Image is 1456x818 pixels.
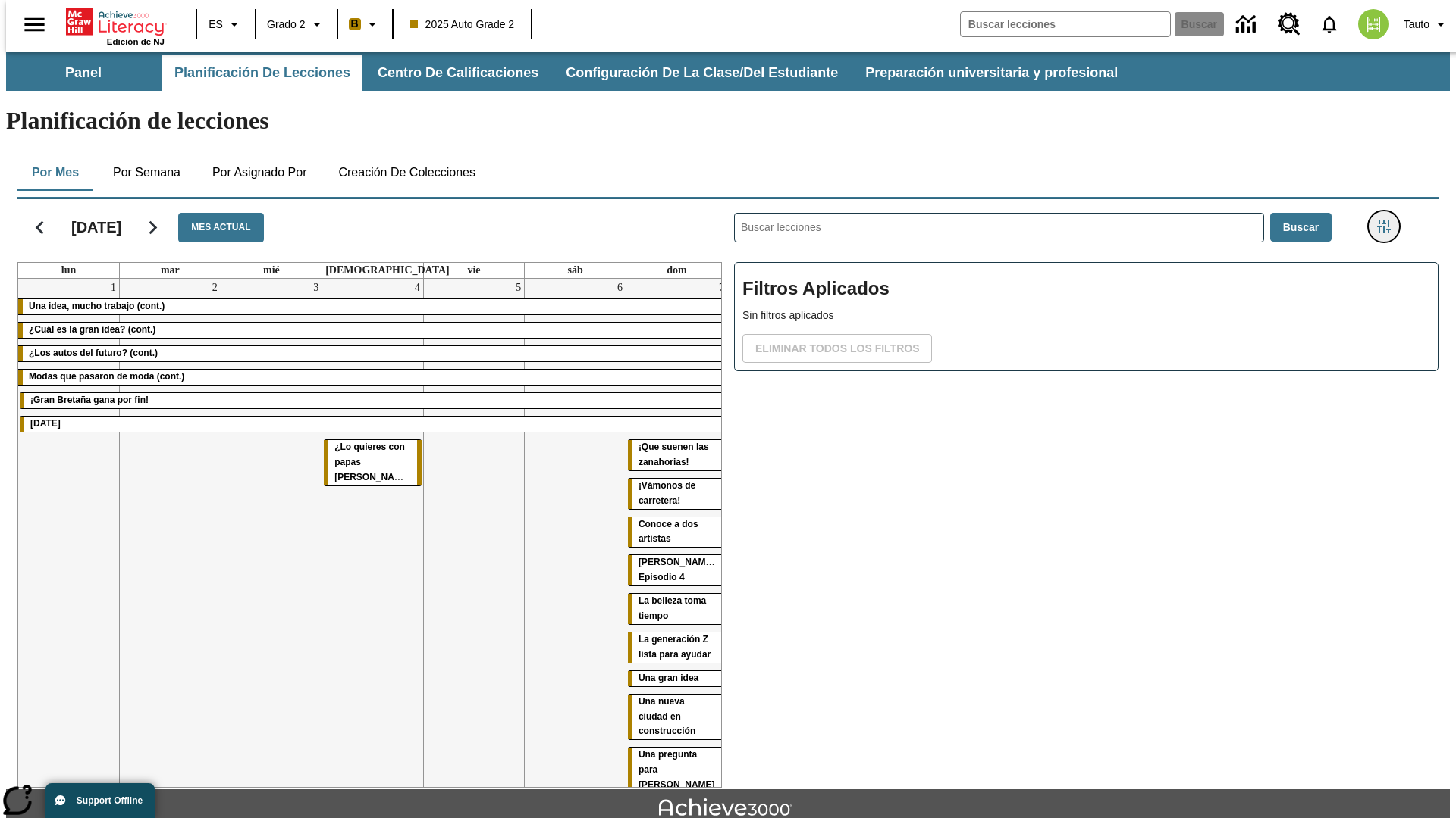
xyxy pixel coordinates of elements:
[29,301,165,311] span: Una idea, mucho trabajo (cont.)
[260,263,283,278] a: miércoles
[209,17,223,33] span: ES
[158,263,183,278] a: martes
[626,279,727,801] td: 7 de septiembre de 2025
[639,595,706,621] span: La belleza toma tiempo
[735,214,1263,242] input: Buscar lecciones
[101,155,193,191] button: Por semana
[6,52,1450,91] div: Subbarra de navegación
[343,11,388,38] button: Boost El color de la clase es anaranjado claro. Cambiar el color de la clase.
[628,671,726,686] div: Una gran idea
[464,263,483,278] a: viernes
[628,555,726,585] div: Elena Menope: Episodio 4
[614,279,626,297] a: 6 de septiembre de 2025
[261,11,332,38] button: Grado: Grado 2, Elige un grado
[628,748,726,793] div: Una pregunta para Joplin
[639,442,709,467] span: ¡Que suenen las zanahorias!
[366,55,551,91] button: Centro de calificaciones
[351,14,359,33] span: B
[178,213,263,242] button: Mes actual
[628,695,726,740] div: Una nueva ciudad en construcción
[423,279,525,801] td: 5 de septiembre de 2025
[742,270,1430,308] h2: Filtros Aplicados
[564,263,585,278] a: sábado
[1404,17,1429,33] span: Tauto
[1227,4,1269,45] a: Centro de información
[18,370,727,385] div: Modas que pasaron de moda (cont.)
[554,55,850,91] button: Configuración de la clase/del estudiante
[525,279,626,801] td: 6 de septiembre de 2025
[639,634,711,660] span: La generación Z lista para ayudar
[628,440,726,470] div: ¡Que suenen las zanahorias!
[853,55,1130,91] button: Preparación universitaria y profesional
[221,279,322,801] td: 3 de septiembre de 2025
[5,193,722,788] div: Calendario
[200,155,319,191] button: Por asignado por
[639,519,698,545] span: Conoce a dos artistas
[58,263,79,278] a: lunes
[12,2,57,47] button: Abrir el menú lateral
[30,395,149,405] span: ¡Gran Bretaña gana por fin!
[1310,5,1349,44] a: Notificaciones
[639,480,695,506] span: ¡Vámonos de carretera!
[29,371,184,382] span: Modas que pasaron de moda (cont.)
[722,193,1439,788] div: Buscar
[267,17,306,33] span: Grado 2
[120,279,221,801] td: 2 de septiembre de 2025
[513,279,524,297] a: 5 de septiembre de 2025
[17,155,93,191] button: Por mes
[6,55,1131,91] div: Subbarra de navegación
[209,279,221,297] a: 2 de septiembre de 2025
[639,696,695,737] span: Una nueva ciudad en construcción
[742,308,1430,323] p: Sin filtros aplicados
[639,673,698,683] span: Una gran idea
[6,107,1450,135] h1: Planificación de lecciones
[18,346,727,361] div: ¿Los autos del futuro? (cont.)
[410,17,515,33] span: 2025 Auto Grade 2
[8,55,159,91] button: Panel
[18,299,727,314] div: Una idea, mucho trabajo (cont.)
[734,262,1439,371] div: Filtros Aplicados
[326,155,488,191] button: Creación de colecciones
[334,442,416,482] span: ¿Lo quieres con papas fritas?
[1349,5,1398,44] button: Escoja un nuevo avatar
[202,11,250,38] button: Lenguaje: ES, Selecciona un idioma
[77,795,143,806] span: Support Offline
[29,324,155,335] span: ¿Cuál es la gran idea? (cont.)
[639,557,718,582] span: Elena Menope: Episodio 4
[1369,211,1399,242] button: Menú lateral de filtros
[107,37,165,46] span: Edición de NJ
[71,218,121,236] h2: [DATE]
[628,632,726,663] div: La generación Z lista para ayudar
[20,393,726,408] div: ¡Gran Bretaña gana por fin!
[628,479,726,509] div: ¡Vámonos de carretera!
[716,279,727,297] a: 7 de septiembre de 2025
[322,279,424,801] td: 4 de septiembre de 2025
[412,279,423,297] a: 4 de septiembre de 2025
[639,749,715,790] span: Una pregunta para Joplin
[20,208,59,247] button: Regresar
[310,279,322,297] a: 3 de septiembre de 2025
[45,783,155,818] button: Support Offline
[322,263,453,278] a: jueves
[133,208,172,247] button: Seguir
[324,440,422,485] div: ¿Lo quieres con papas fritas?
[30,418,61,429] span: Día del Trabajo
[664,263,689,278] a: domingo
[29,348,158,358] span: ¿Los autos del futuro? (cont.)
[961,12,1170,36] input: Buscar campo
[1358,9,1389,39] img: avatar image
[66,7,165,37] a: Portada
[1270,213,1332,242] button: Buscar
[1269,4,1310,45] a: Centro de recursos, Se abrirá en una pestaña nueva.
[18,279,120,801] td: 1 de septiembre de 2025
[18,323,727,338] div: ¿Cuál es la gran idea? (cont.)
[108,279,119,297] a: 1 de septiembre de 2025
[162,55,362,91] button: Planificación de lecciones
[1398,11,1456,38] button: Perfil/Configuración
[20,417,726,432] div: Día del Trabajo
[66,5,165,46] div: Portada
[628,594,726,624] div: La belleza toma tiempo
[628,517,726,548] div: Conoce a dos artistas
